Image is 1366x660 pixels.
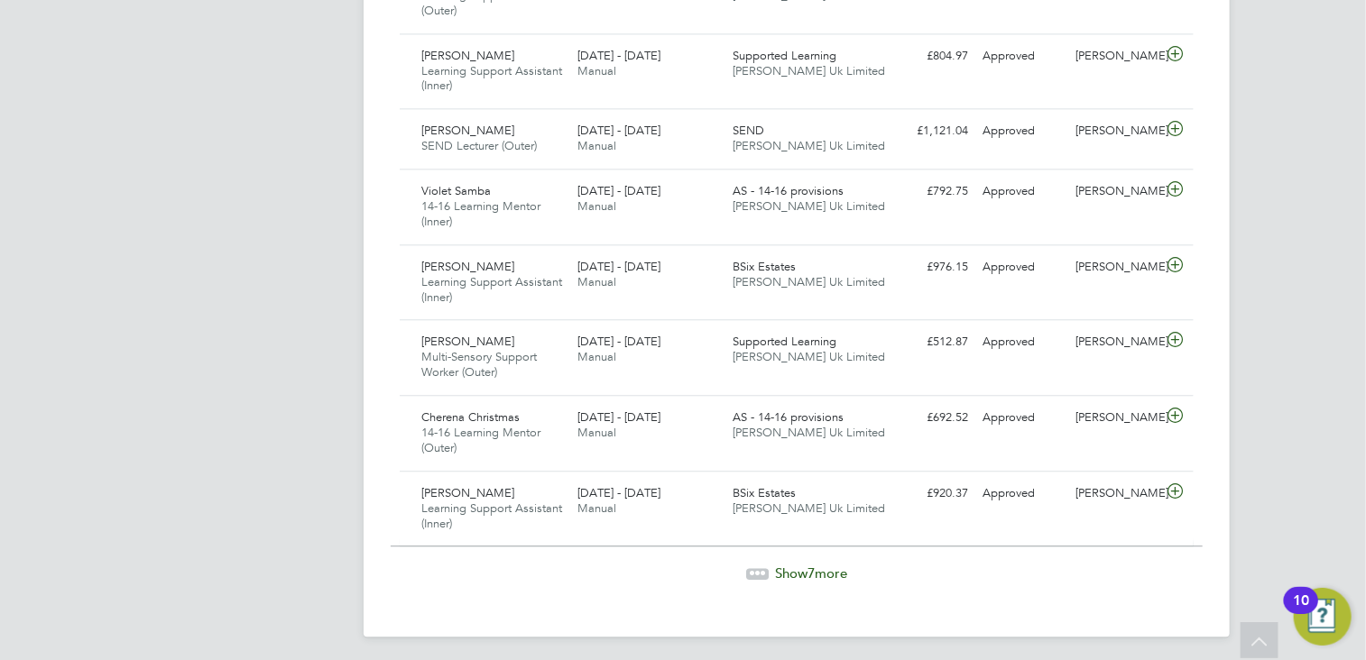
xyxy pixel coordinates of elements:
span: 7 [808,564,815,582]
span: Multi-Sensory Support Worker (Outer) [421,349,537,380]
span: Manual [577,500,616,516]
span: BSix Estates [734,259,797,274]
span: [PERSON_NAME] [421,334,514,349]
div: Approved [975,403,1069,433]
span: Learning Support Assistant (Inner) [421,274,562,305]
span: Supported Learning [734,48,837,63]
div: [PERSON_NAME] [1069,177,1163,206]
span: AS - 14-16 provisions [734,183,845,198]
span: [PERSON_NAME] Uk Limited [734,274,886,289]
div: Approved [975,479,1069,509]
div: Approved [975,252,1069,282]
span: 14-16 Learning Mentor (Outer) [421,425,540,455]
span: Manual [577,63,616,78]
div: [PERSON_NAME] [1069,252,1163,282]
div: £692.52 [881,403,975,433]
div: £792.75 [881,177,975,206]
span: Supported Learning [734,334,837,349]
span: 14-16 Learning Mentor (Inner) [421,198,540,229]
span: [DATE] - [DATE] [577,334,660,349]
span: [DATE] - [DATE] [577,123,660,138]
div: [PERSON_NAME] [1069,116,1163,146]
span: Manual [577,274,616,289]
span: [DATE] - [DATE] [577,48,660,63]
span: Learning Support Assistant (Inner) [421,500,562,531]
span: AS - 14-16 provisions [734,409,845,425]
div: Approved [975,41,1069,71]
div: [PERSON_NAME] [1069,327,1163,357]
div: Approved [975,116,1069,146]
span: [PERSON_NAME] Uk Limited [734,349,886,364]
div: [PERSON_NAME] [1069,479,1163,509]
span: SEND Lecturer (Outer) [421,138,537,153]
span: Cherena Christmas [421,409,520,425]
div: £976.15 [881,252,975,282]
span: Show more [775,564,847,582]
span: [PERSON_NAME] Uk Limited [734,425,886,440]
span: Manual [577,425,616,440]
span: [PERSON_NAME] [421,485,514,500]
span: SEND [734,123,765,138]
span: [PERSON_NAME] [421,259,514,274]
span: Manual [577,349,616,364]
div: Approved [975,327,1069,357]
div: £512.87 [881,327,975,357]
span: [DATE] - [DATE] [577,183,660,198]
div: [PERSON_NAME] [1069,403,1163,433]
span: [DATE] - [DATE] [577,485,660,500]
div: [PERSON_NAME] [1069,41,1163,71]
span: [PERSON_NAME] [421,48,514,63]
span: [DATE] - [DATE] [577,259,660,274]
div: 10 [1293,600,1309,624]
span: Violet Samba [421,183,491,198]
span: Learning Support Assistant (Inner) [421,63,562,94]
button: Open Resource Center, 10 new notifications [1294,588,1352,646]
span: Manual [577,198,616,214]
span: Manual [577,138,616,153]
span: [PERSON_NAME] [421,123,514,138]
div: £1,121.04 [881,116,975,146]
span: [PERSON_NAME] Uk Limited [734,198,886,214]
span: [PERSON_NAME] Uk Limited [734,63,886,78]
span: [PERSON_NAME] Uk Limited [734,500,886,516]
span: BSix Estates [734,485,797,500]
div: £804.97 [881,41,975,71]
div: Approved [975,177,1069,206]
span: [PERSON_NAME] Uk Limited [734,138,886,153]
span: [DATE] - [DATE] [577,409,660,425]
div: £920.37 [881,479,975,509]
